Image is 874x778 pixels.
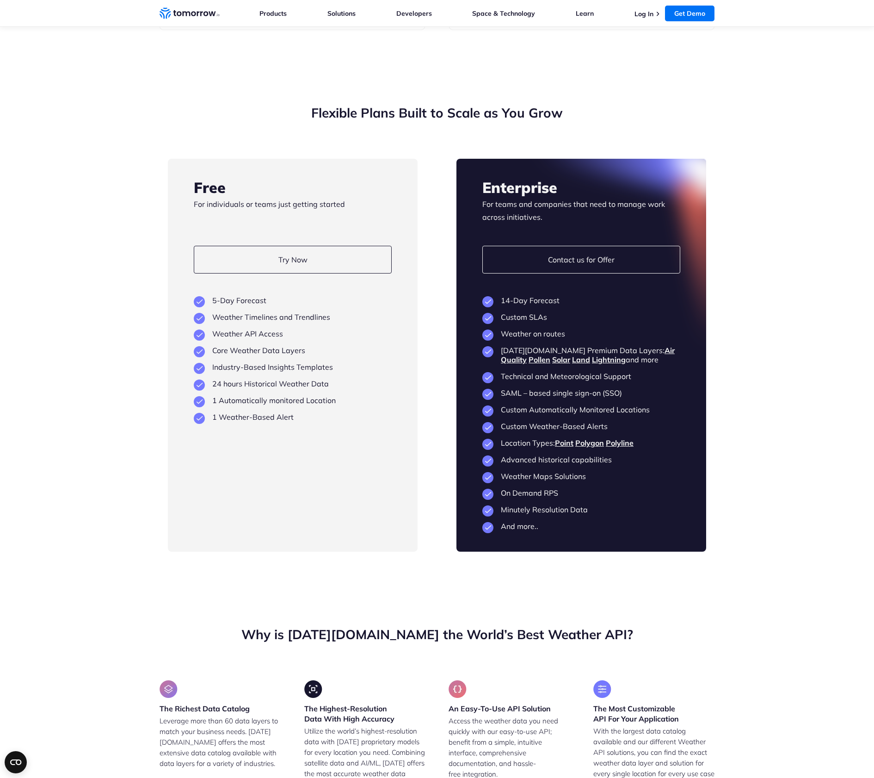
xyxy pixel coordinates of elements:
li: [DATE][DOMAIN_NAME] Premium Data Layers: and more [482,346,680,364]
li: Custom Automatically Monitored Locations [482,405,680,414]
a: Developers [396,9,432,18]
li: Custom SLAs [482,312,680,322]
h3: An Easy-To-Use API Solution [449,703,551,714]
a: Home link [160,6,220,20]
ul: plan features [194,296,392,422]
li: Custom Weather-Based Alerts [482,422,680,431]
a: Learn [576,9,594,18]
h3: Free [194,177,392,198]
a: Polyline [606,438,634,448]
li: Weather Timelines and Trendlines [194,312,392,322]
li: Technical and Meteorological Support [482,372,680,381]
p: For individuals or teams just getting started [194,198,392,224]
a: Try Now [194,246,392,274]
li: 14-Day Forecast [482,296,680,305]
a: Contact us for Offer [482,246,680,274]
li: 1 Weather-Based Alert [194,412,392,422]
h2: Why is [DATE][DOMAIN_NAME] the World’s Best Weather API? [160,626,714,643]
a: Point [555,438,573,448]
li: Weather on routes [482,329,680,338]
a: Lightning [592,355,626,364]
a: Land [572,355,590,364]
ul: plan features [482,296,680,531]
li: Location Types: [482,438,680,448]
li: 24 hours Historical Weather Data [194,379,392,388]
li: Weather Maps Solutions [482,472,680,481]
a: Solutions [327,9,356,18]
li: Weather API Access [194,329,392,338]
a: Air Quality [501,346,675,364]
a: Space & Technology [472,9,535,18]
h3: The Most Customizable API For Your Application [593,703,715,724]
a: Get Demo [665,6,714,21]
li: 1 Automatically monitored Location [194,396,392,405]
li: And more.. [482,522,680,531]
button: Open CMP widget [5,751,27,773]
p: Leverage more than 60 data layers to match your business needs. [DATE][DOMAIN_NAME] offers the mo... [160,716,281,769]
li: On Demand RPS [482,488,680,498]
li: 5-Day Forecast [194,296,392,305]
li: SAML – based single sign-on (SSO) [482,388,680,398]
a: Products [259,9,287,18]
h3: The Highest-Resolution Data With High Accuracy [304,703,426,724]
li: Advanced historical capabilities [482,455,680,464]
a: Pollen [529,355,550,364]
a: Solar [552,355,570,364]
a: Polygon [575,438,604,448]
h3: The Richest Data Catalog [160,703,250,714]
a: Log In [634,10,653,18]
li: Minutely Resolution Data [482,505,680,514]
h2: Flexible Plans Built to Scale as You Grow [168,104,706,122]
li: Industry-Based Insights Templates [194,362,392,372]
li: Core Weather Data Layers [194,346,392,355]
